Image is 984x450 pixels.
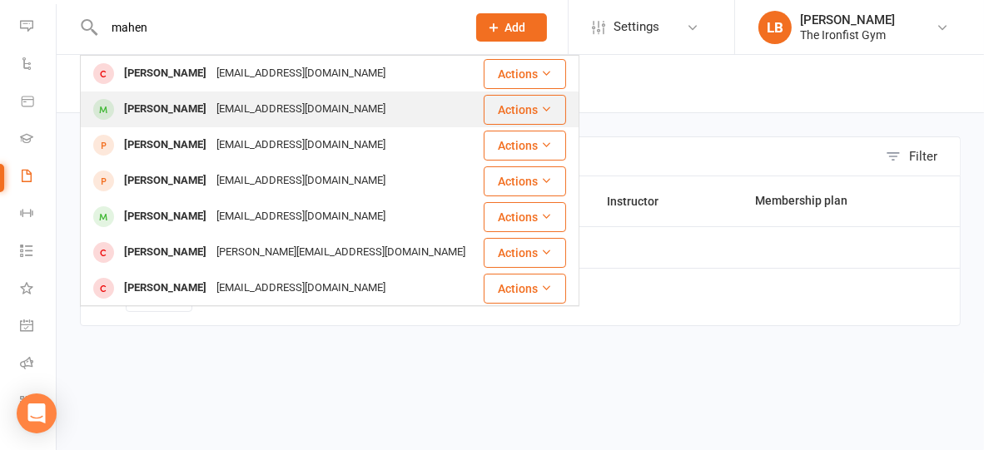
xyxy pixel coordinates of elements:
[20,309,57,346] a: General attendance kiosk mode
[119,240,211,265] div: [PERSON_NAME]
[484,238,566,268] button: Actions
[211,97,390,121] div: [EMAIL_ADDRESS][DOMAIN_NAME]
[119,205,211,229] div: [PERSON_NAME]
[909,146,937,166] div: Filter
[211,276,390,300] div: [EMAIL_ADDRESS][DOMAIN_NAME]
[20,383,57,421] a: Class kiosk mode
[484,59,566,89] button: Actions
[119,276,211,300] div: [PERSON_NAME]
[211,205,390,229] div: [EMAIL_ADDRESS][DOMAIN_NAME]
[20,84,57,121] a: Product Sales
[20,271,57,309] a: What's New
[608,191,678,211] button: Instructor
[758,11,792,44] div: LB
[877,137,960,176] button: Filter
[119,169,211,193] div: [PERSON_NAME]
[614,8,659,46] span: Settings
[211,62,390,86] div: [EMAIL_ADDRESS][DOMAIN_NAME]
[20,346,57,383] a: Roll call kiosk mode
[484,166,566,196] button: Actions
[211,133,390,157] div: [EMAIL_ADDRESS][DOMAIN_NAME]
[608,195,678,208] span: Instructor
[17,393,57,433] div: Open Intercom Messenger
[476,13,547,42] button: Add
[211,240,470,265] div: [PERSON_NAME][EMAIL_ADDRESS][DOMAIN_NAME]
[211,169,390,193] div: [EMAIL_ADDRESS][DOMAIN_NAME]
[99,16,455,39] input: Search...
[748,176,934,226] th: Membership plan
[119,133,211,157] div: [PERSON_NAME]
[800,12,895,27] div: [PERSON_NAME]
[119,62,211,86] div: [PERSON_NAME]
[484,131,566,161] button: Actions
[484,95,566,125] button: Actions
[119,97,211,121] div: [PERSON_NAME]
[800,27,895,42] div: The Ironfist Gym
[484,274,566,304] button: Actions
[505,21,526,34] span: Add
[484,202,566,232] button: Actions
